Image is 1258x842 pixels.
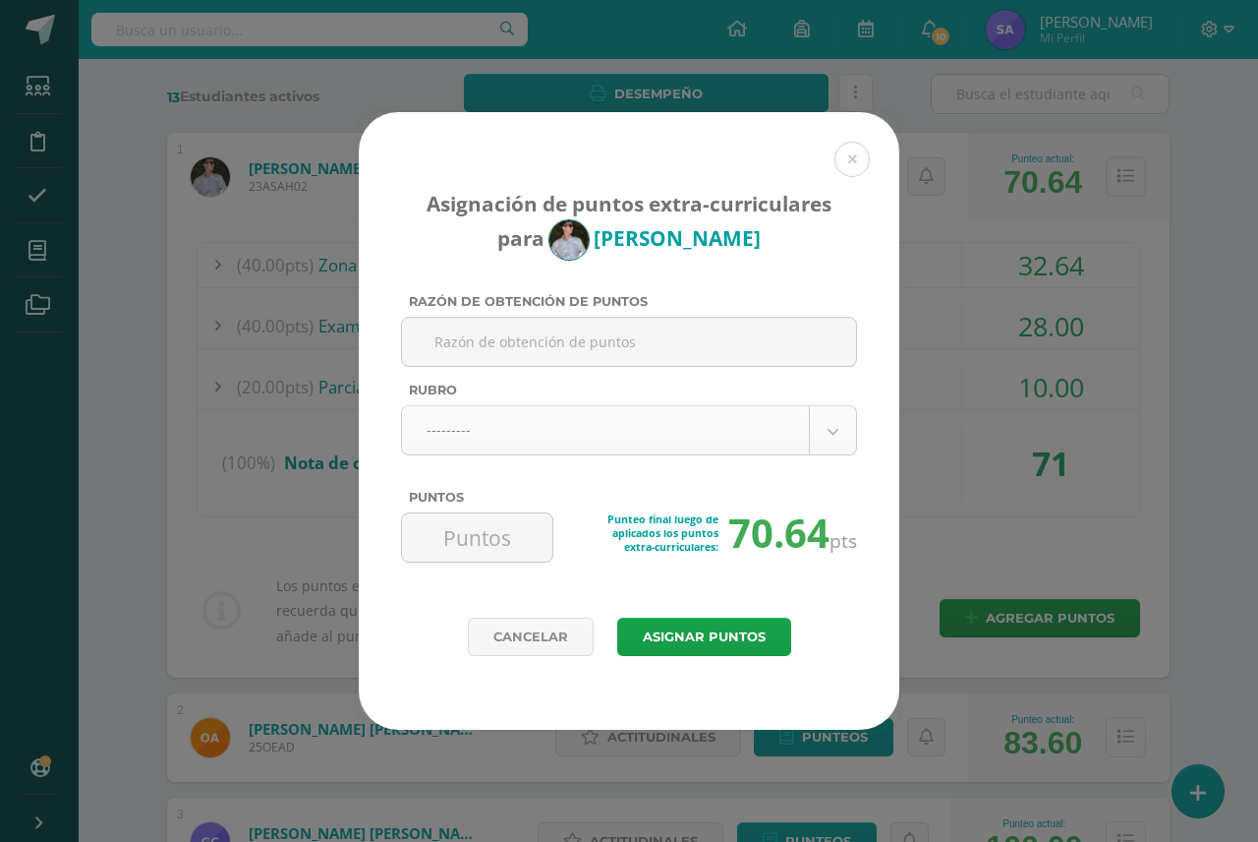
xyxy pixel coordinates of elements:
button: Asignar puntos [617,618,791,656]
img: profile pic. [549,220,589,260]
span: 70.64 [728,513,829,553]
a: Cancelar [468,618,594,656]
span: Asignación de puntos extra-curriculares para [427,189,831,252]
input: Puntos [410,513,544,562]
h5: Punteo final luego de aplicados los puntos extra-curriculares: [596,512,718,554]
label: Puntos [401,490,857,505]
button: Close (Esc) [834,142,870,177]
span: --------- [427,406,784,452]
input: Razón de obtención de puntos [410,318,848,366]
a: --------- [402,406,856,454]
strong: [PERSON_NAME] [594,224,761,252]
label: Razón de obtención de puntos [401,294,857,309]
span: pts [829,527,857,554]
label: Rubro [401,383,857,397]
